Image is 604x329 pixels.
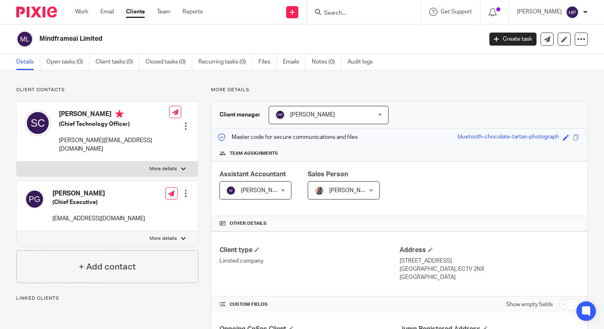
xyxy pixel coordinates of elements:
[219,171,286,178] span: Assistant Accountant
[75,8,88,16] a: Work
[489,33,537,46] a: Create task
[52,198,145,206] h5: (Chief Executive)
[226,186,236,195] img: svg%3E
[46,54,89,70] a: Open tasks (0)
[25,110,51,136] img: svg%3E
[39,35,390,43] h2: Mindframeai Limited
[79,261,136,273] h4: + Add contact
[441,9,472,15] span: Get Support
[230,150,278,157] span: Team assignments
[59,110,169,120] h4: [PERSON_NAME]
[217,133,358,141] p: Master code for secure communications and files
[115,110,124,118] i: Primary
[400,257,579,265] p: [STREET_ADDRESS]
[230,220,267,227] span: Other details
[458,133,559,142] div: bluetooth-chocolate-tartan-photograph
[400,273,579,281] p: [GEOGRAPHIC_DATA]
[100,8,114,16] a: Email
[96,54,139,70] a: Client tasks (0)
[314,186,324,195] img: Matt%20Circle.png
[146,54,192,70] a: Closed tasks (0)
[16,7,57,18] img: Pixie
[52,215,145,223] p: [EMAIL_ADDRESS][DOMAIN_NAME]
[16,295,198,302] p: Linked clients
[150,235,177,242] p: More details
[16,31,33,48] img: svg%3E
[219,111,261,119] h3: Client manager
[506,300,553,309] label: Show empty fields
[566,6,579,19] img: svg%3E
[150,166,177,172] p: More details
[183,8,203,16] a: Reports
[275,110,285,120] img: svg%3E
[329,188,374,193] span: [PERSON_NAME]
[219,301,399,308] h4: CUSTOM FIELDS
[52,189,145,198] h4: [PERSON_NAME]
[126,8,145,16] a: Clients
[400,265,579,273] p: [GEOGRAPHIC_DATA], EC1V 2NX
[198,54,252,70] a: Recurring tasks (0)
[348,54,379,70] a: Audit logs
[211,87,588,93] p: More details
[241,188,286,193] span: [PERSON_NAME]
[25,189,44,209] img: svg%3E
[290,112,335,118] span: [PERSON_NAME]
[219,246,399,254] h4: Client type
[16,87,198,93] p: Client contacts
[400,246,579,254] h4: Address
[323,10,396,17] input: Search
[259,54,277,70] a: Files
[59,136,169,153] p: [PERSON_NAME][EMAIL_ADDRESS][DOMAIN_NAME]
[517,8,562,16] p: [PERSON_NAME]
[312,54,341,70] a: Notes (0)
[157,8,170,16] a: Team
[59,120,169,128] h5: (Chief Technology Officer)
[16,54,40,70] a: Details
[283,54,306,70] a: Emails
[219,257,399,265] p: Limited company
[308,171,348,178] span: Sales Person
